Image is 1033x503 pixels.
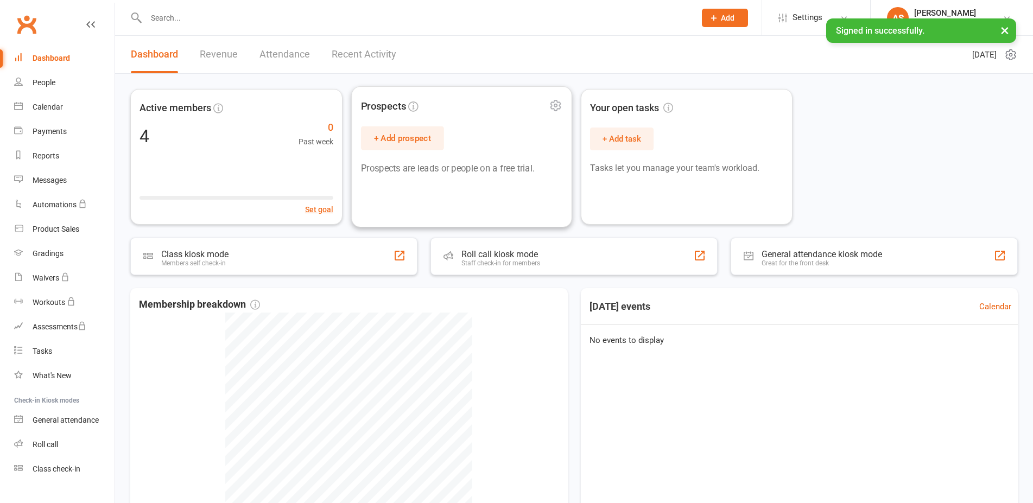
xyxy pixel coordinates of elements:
a: Attendance [259,36,310,73]
div: Great for the front desk [762,259,882,267]
a: Reports [14,144,115,168]
div: AS [887,7,909,29]
div: Members self check-in [161,259,229,267]
p: Tasks let you manage your team's workload. [590,161,784,175]
a: Calendar [979,300,1011,313]
a: Assessments [14,315,115,339]
a: Revenue [200,36,238,73]
div: Waivers [33,273,59,282]
a: What's New [14,364,115,388]
div: Workouts [33,298,65,307]
div: Product Sales [33,225,79,233]
button: Set goal [305,203,333,215]
div: [PERSON_NAME] [914,8,993,18]
a: Workouts [14,290,115,315]
a: Class kiosk mode [14,457,115,481]
div: Class kiosk mode [161,249,229,259]
h3: [DATE] events [581,297,659,316]
div: Payments [33,127,67,136]
div: What's New [33,371,72,380]
a: Clubworx [13,11,40,38]
span: Signed in successfully. [836,26,924,36]
div: Dashboard [33,54,70,62]
div: People [33,78,55,87]
a: Automations [14,193,115,217]
div: General attendance kiosk mode [762,249,882,259]
div: General attendance [33,416,99,424]
p: Prospects are leads or people on a free trial. [361,161,562,176]
div: Messages [33,176,67,184]
a: Tasks [14,339,115,364]
a: Product Sales [14,217,115,241]
div: Rikido Shotokan Karate [914,18,993,28]
div: Assessments [33,322,86,331]
div: Calendar [33,103,63,111]
span: Past week [299,136,333,148]
button: + Add task [590,128,654,150]
div: No events to display [576,325,1023,355]
a: Waivers [14,266,115,290]
button: × [995,18,1015,42]
a: Dashboard [14,46,115,71]
a: Payments [14,119,115,144]
div: 4 [140,128,149,145]
span: Prospects [361,98,406,114]
span: Add [721,14,734,22]
span: Active members [140,100,211,116]
div: Automations [33,200,77,209]
a: Messages [14,168,115,193]
span: 0 [299,120,333,136]
a: People [14,71,115,95]
span: [DATE] [972,48,997,61]
input: Search... [143,10,688,26]
a: Dashboard [131,36,178,73]
span: Settings [793,5,822,30]
div: Class check-in [33,464,80,473]
a: Recent Activity [332,36,396,73]
div: Roll call [33,440,58,449]
button: + Add prospect [361,126,444,150]
div: Roll call kiosk mode [461,249,540,259]
span: Membership breakdown [139,297,260,313]
div: Tasks [33,347,52,355]
a: Gradings [14,241,115,266]
div: Staff check-in for members [461,259,540,267]
div: Reports [33,151,59,160]
a: Roll call [14,432,115,457]
a: General attendance kiosk mode [14,408,115,432]
span: Your open tasks [590,100,673,116]
a: Calendar [14,95,115,119]
div: Gradings [33,249,64,258]
button: Add [702,9,748,27]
